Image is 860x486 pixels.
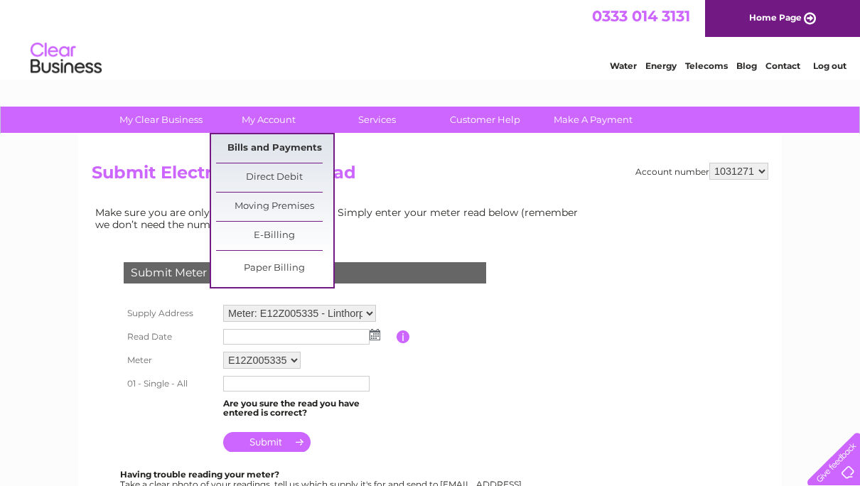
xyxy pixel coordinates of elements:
[216,134,333,163] a: Bills and Payments
[736,60,757,71] a: Blog
[120,469,279,480] b: Having trouble reading your meter?
[223,432,311,452] input: Submit
[216,222,333,250] a: E-Billing
[534,107,652,133] a: Make A Payment
[216,254,333,283] a: Paper Billing
[685,60,728,71] a: Telecoms
[765,60,800,71] a: Contact
[397,330,410,343] input: Information
[318,107,436,133] a: Services
[426,107,544,133] a: Customer Help
[92,163,768,190] h2: Submit Electricity Meter Read
[645,60,677,71] a: Energy
[95,8,767,69] div: Clear Business is a trading name of Verastar Limited (registered in [GEOGRAPHIC_DATA] No. 3667643...
[92,203,589,233] td: Make sure you are only paying for what you use. Simply enter your meter read below (remember we d...
[210,107,328,133] a: My Account
[102,107,220,133] a: My Clear Business
[120,301,220,325] th: Supply Address
[120,325,220,348] th: Read Date
[813,60,846,71] a: Log out
[120,372,220,395] th: 01 - Single - All
[635,163,768,180] div: Account number
[124,262,486,283] div: Submit Meter Read
[220,395,397,422] td: Are you sure the read you have entered is correct?
[592,7,690,25] a: 0333 014 3131
[120,348,220,372] th: Meter
[216,193,333,221] a: Moving Premises
[610,60,637,71] a: Water
[30,37,102,80] img: logo.png
[370,329,380,340] img: ...
[216,163,333,192] a: Direct Debit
